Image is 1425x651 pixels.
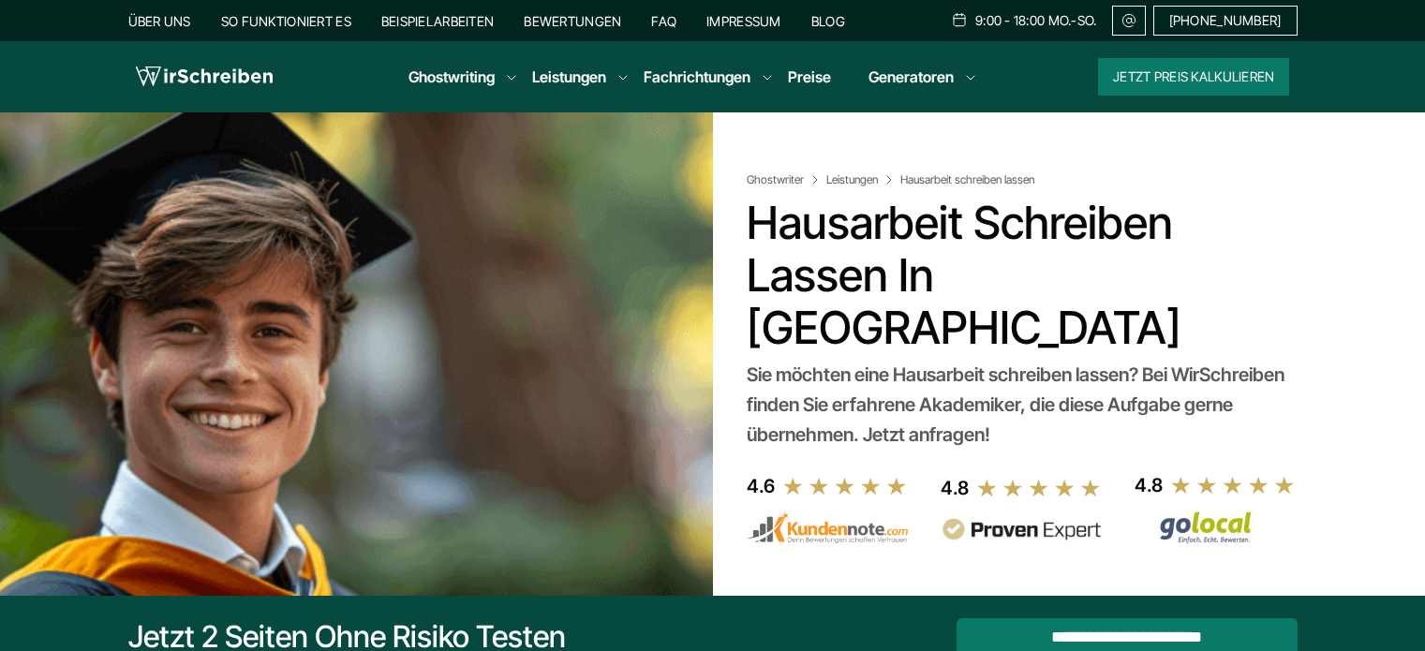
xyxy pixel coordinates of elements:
[1135,510,1296,544] img: Wirschreiben Bewertungen
[1121,13,1137,28] img: Email
[128,13,191,29] a: Über uns
[747,471,775,501] div: 4.6
[1135,470,1163,500] div: 4.8
[221,13,351,29] a: So funktioniert es
[1169,13,1282,28] span: [PHONE_NUMBER]
[644,66,750,88] a: Fachrichtungen
[811,13,845,29] a: Blog
[1153,6,1298,36] a: [PHONE_NUMBER]
[900,172,1034,187] span: Hausarbeit schreiben lassen
[782,476,908,496] img: stars
[747,360,1289,450] div: Sie möchten eine Hausarbeit schreiben lassen? Bei WirSchreiben finden Sie erfahrene Akademiker, d...
[1098,58,1289,96] button: Jetzt Preis kalkulieren
[941,518,1102,541] img: provenexpert reviews
[747,197,1289,354] h1: Hausarbeit schreiben lassen in [GEOGRAPHIC_DATA]
[524,13,621,29] a: Bewertungen
[826,172,897,187] a: Leistungen
[941,473,969,503] div: 4.8
[747,172,823,187] a: Ghostwriter
[381,13,494,29] a: Beispielarbeiten
[975,13,1097,28] span: 9:00 - 18:00 Mo.-So.
[976,478,1102,498] img: stars
[951,12,968,27] img: Schedule
[532,66,606,88] a: Leistungen
[136,63,273,91] img: logo wirschreiben
[868,66,954,88] a: Generatoren
[651,13,676,29] a: FAQ
[706,13,781,29] a: Impressum
[788,67,831,86] a: Preise
[747,512,908,544] img: kundennote
[1170,475,1296,496] img: stars
[408,66,495,88] a: Ghostwriting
